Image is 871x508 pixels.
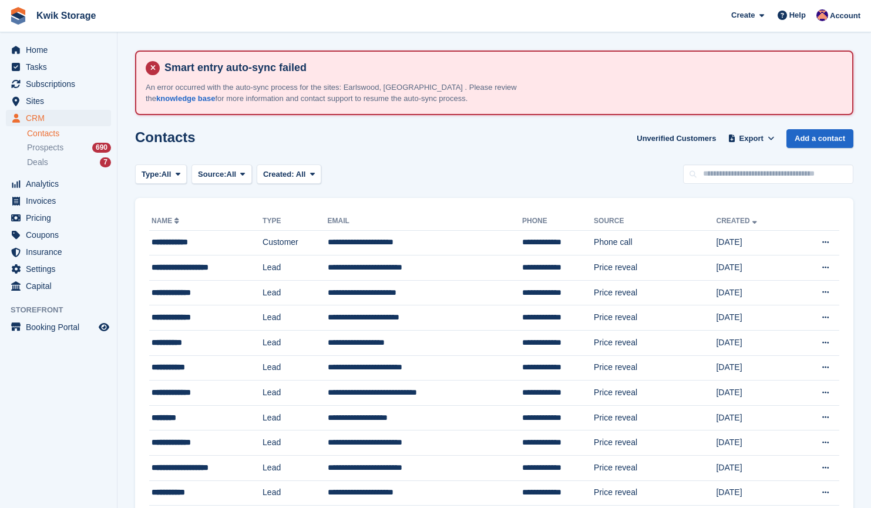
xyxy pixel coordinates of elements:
a: Preview store [97,320,111,334]
a: knowledge base [156,94,215,103]
a: Name [152,217,181,225]
span: Settings [26,261,96,277]
button: Source: All [191,164,252,184]
td: Price reveal [594,255,716,281]
span: Tasks [26,59,96,75]
span: Help [789,9,806,21]
span: Deals [27,157,48,168]
a: Prospects 690 [27,142,111,154]
td: [DATE] [716,456,794,481]
td: [DATE] [716,331,794,356]
td: Lead [263,480,328,506]
button: Export [725,129,777,149]
span: Insurance [26,244,96,260]
td: Price reveal [594,331,716,356]
a: menu [6,110,111,126]
a: menu [6,261,111,277]
td: [DATE] [716,305,794,331]
td: [DATE] [716,255,794,281]
td: Lead [263,405,328,430]
span: Capital [26,278,96,294]
td: [DATE] [716,381,794,406]
td: [DATE] [716,480,794,506]
td: Lead [263,456,328,481]
td: Customer [263,230,328,255]
td: Price reveal [594,480,716,506]
a: Contacts [27,128,111,139]
td: Lead [263,305,328,331]
td: Lead [263,430,328,456]
span: Prospects [27,142,63,153]
img: Jade Stanley [816,9,828,21]
th: Source [594,212,716,231]
td: Price reveal [594,430,716,456]
a: menu [6,93,111,109]
th: Phone [522,212,594,231]
td: Phone call [594,230,716,255]
span: All [227,169,237,180]
span: Pricing [26,210,96,226]
span: Booking Portal [26,319,96,335]
span: Analytics [26,176,96,192]
td: Price reveal [594,355,716,381]
td: Price reveal [594,381,716,406]
a: menu [6,176,111,192]
th: Email [328,212,522,231]
td: Price reveal [594,405,716,430]
td: Lead [263,255,328,281]
td: [DATE] [716,430,794,456]
p: An error occurred with the auto-sync process for the sites: Earlswood, [GEOGRAPHIC_DATA] . Please... [146,82,557,105]
span: Source: [198,169,226,180]
div: 690 [92,143,111,153]
span: Coupons [26,227,96,243]
td: Price reveal [594,280,716,305]
span: Home [26,42,96,58]
td: [DATE] [716,405,794,430]
span: Account [830,10,860,22]
td: [DATE] [716,355,794,381]
a: Created [716,217,759,225]
span: Storefront [11,304,117,316]
a: menu [6,319,111,335]
a: menu [6,210,111,226]
span: Type: [142,169,162,180]
span: Created: [263,170,294,179]
a: menu [6,278,111,294]
a: menu [6,244,111,260]
th: Type [263,212,328,231]
a: Unverified Customers [632,129,721,149]
a: Deals 7 [27,156,111,169]
td: [DATE] [716,280,794,305]
span: Export [739,133,764,144]
h4: Smart entry auto-sync failed [160,61,843,75]
span: All [296,170,306,179]
a: menu [6,42,111,58]
span: Sites [26,93,96,109]
a: menu [6,227,111,243]
span: Create [731,9,755,21]
a: Kwik Storage [32,6,100,25]
a: Add a contact [786,129,853,149]
td: Lead [263,280,328,305]
span: Invoices [26,193,96,209]
div: 7 [100,157,111,167]
a: menu [6,193,111,209]
h1: Contacts [135,129,196,145]
td: Lead [263,331,328,356]
a: menu [6,76,111,92]
a: menu [6,59,111,75]
button: Type: All [135,164,187,184]
span: All [162,169,171,180]
td: Lead [263,355,328,381]
td: [DATE] [716,230,794,255]
td: Price reveal [594,305,716,331]
td: Lead [263,381,328,406]
span: Subscriptions [26,76,96,92]
img: stora-icon-8386f47178a22dfd0bd8f6a31ec36ba5ce8667c1dd55bd0f319d3a0aa187defe.svg [9,7,27,25]
td: Price reveal [594,456,716,481]
span: CRM [26,110,96,126]
button: Created: All [257,164,321,184]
